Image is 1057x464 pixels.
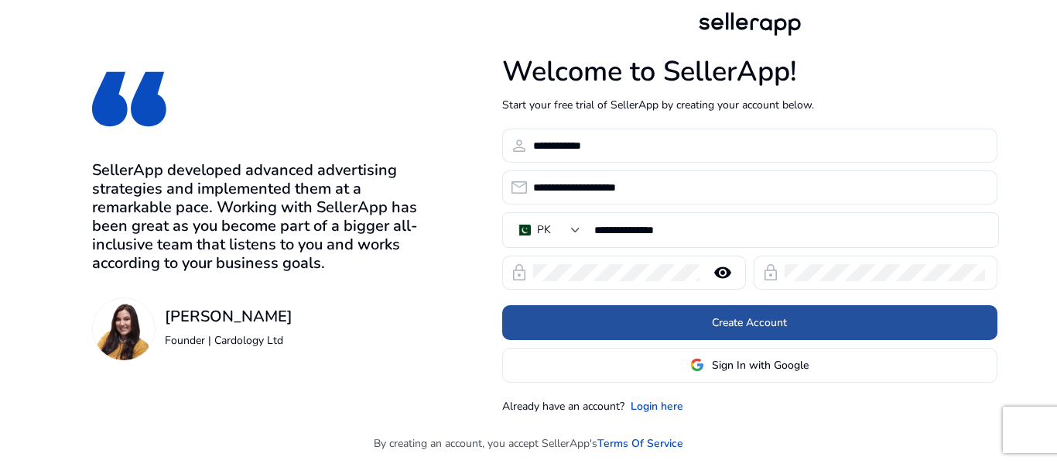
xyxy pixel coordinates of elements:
a: Login here [631,398,683,414]
p: Already have an account? [502,398,624,414]
span: email [510,178,528,197]
button: Create Account [502,305,997,340]
span: Sign In with Google [712,357,809,373]
div: PK [537,222,551,239]
img: google-logo.svg [690,358,704,372]
span: Create Account [712,314,787,331]
p: Founder | Cardology Ltd [165,332,292,349]
mat-icon: remove_red_eye [704,263,741,282]
p: Start your free trial of SellerApp by creating your account below. [502,97,997,113]
span: lock [761,263,780,282]
h3: SellerApp developed advanced advertising strategies and implemented them at a remarkable pace. Wo... [92,161,422,273]
h3: [PERSON_NAME] [165,308,292,326]
button: Sign In with Google [502,348,997,383]
a: Terms Of Service [597,435,683,452]
span: lock [510,263,528,282]
span: person [510,136,528,155]
h1: Welcome to SellerApp! [502,55,997,88]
